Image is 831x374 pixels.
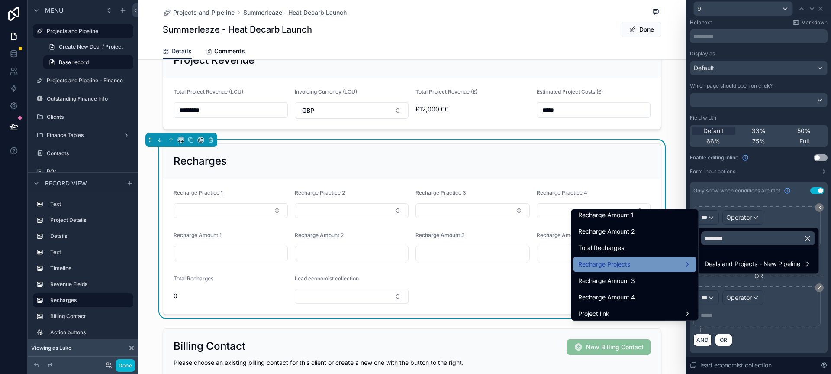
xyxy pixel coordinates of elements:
[33,110,133,124] a: Clients
[243,8,347,17] a: Summerleaze - Heat Decarb Launch
[33,92,133,106] a: Outstanding Finance Info
[43,55,133,69] a: Base record
[43,40,133,54] a: Create New Deal / Project
[163,43,192,60] a: Details
[59,59,89,66] span: Base record
[47,150,132,157] label: Contacts
[295,203,409,218] button: Select Button
[163,8,235,17] a: Projects and Pipeline
[578,276,635,286] span: Recharge Amount 3
[47,77,132,84] label: Projects and Pipeline - Finance
[206,43,245,61] a: Comments
[33,146,133,160] a: Contacts
[31,345,71,351] span: Viewing as Luke
[50,281,130,288] label: Revenue Fields
[33,24,133,38] a: Projects and Pipeline
[174,154,227,168] h2: Recharges
[295,289,409,304] button: Select Button
[50,265,130,272] label: Timeline
[415,189,466,196] span: Recharge Practice 3
[174,275,213,282] span: Total Recharges
[578,259,630,270] span: Recharge Projects
[33,74,133,88] a: Projects and Pipeline - Finance
[47,28,128,35] label: Projects and Pipeline
[578,243,624,253] span: Total Recharges
[174,189,223,196] span: Recharge Practice 1
[45,179,87,187] span: Record view
[578,292,635,302] span: Recharge Amount 4
[295,189,345,196] span: Recharge Practice 2
[705,259,800,269] span: Deals and Projects - New Pipeline
[295,232,344,238] span: Recharge Amount 2
[415,203,530,218] button: Select Button
[50,233,130,240] label: Details
[578,226,635,237] span: Recharge Amount 2
[174,203,288,218] button: Select Button
[622,22,661,37] button: Done
[537,189,587,196] span: Recharge Practice 4
[59,43,123,50] span: Create New Deal / Project
[174,232,222,238] span: Recharge Amount 1
[45,6,63,15] span: Menu
[578,309,609,319] span: Project link
[50,249,130,256] label: Text
[174,292,288,300] span: 0
[116,359,135,372] button: Done
[537,232,586,238] span: Recharge Amount 4
[50,201,130,208] label: Text
[50,313,130,320] label: Billing Contact
[537,203,651,218] button: Select Button
[33,165,133,179] a: POs
[171,47,192,55] span: Details
[50,297,126,304] label: Recharges
[295,275,359,282] span: Lead economist collection
[47,168,132,175] label: POs
[163,23,312,36] h1: Summerleaze - Heat Decarb Launch
[50,217,130,224] label: Project Details
[28,193,138,343] div: scrollable content
[47,114,132,120] label: Clients
[578,210,634,220] span: Recharge Amount 1
[33,128,133,142] a: Finance Tables
[47,132,119,139] label: Finance Tables
[50,329,130,336] label: Action buttons
[415,232,465,238] span: Recharge Amount 3
[47,95,132,102] label: Outstanding Finance Info
[214,47,245,55] span: Comments
[173,8,235,17] span: Projects and Pipeline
